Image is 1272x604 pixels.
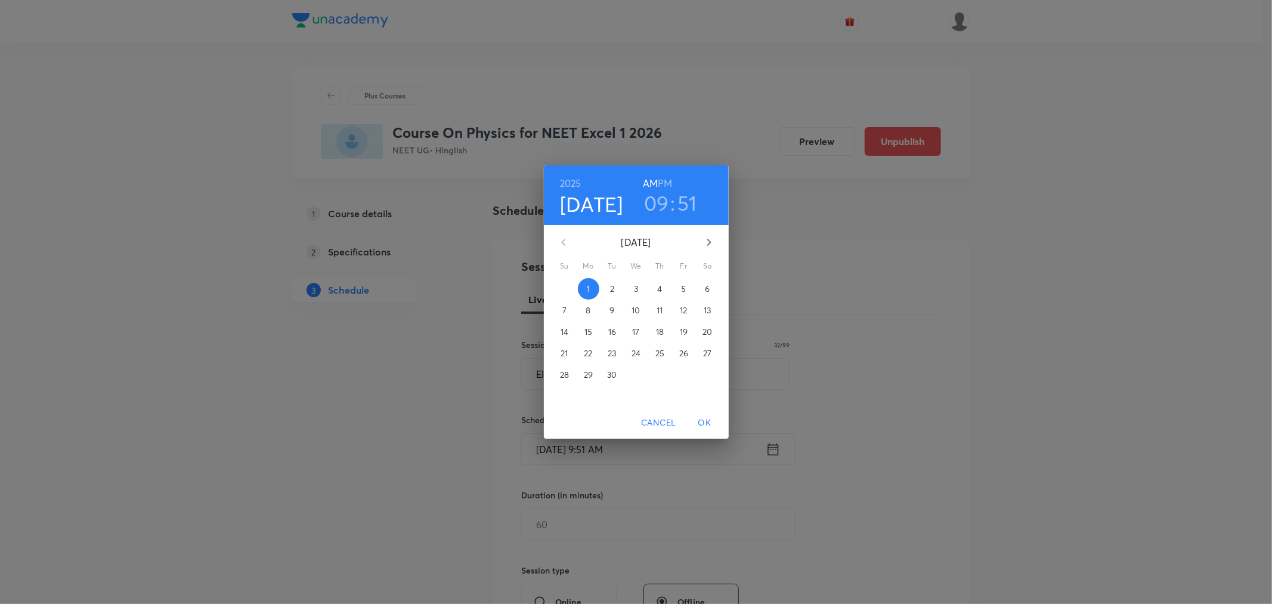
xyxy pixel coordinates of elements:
button: 13 [697,300,719,321]
p: 26 [679,347,688,359]
button: 29 [578,364,599,386]
p: 9 [609,304,614,316]
span: Fr [673,260,695,272]
h3: : [670,190,675,215]
span: Mo [578,260,599,272]
p: 5 [681,283,686,295]
p: 2 [610,283,614,295]
p: 4 [657,283,662,295]
p: 11 [657,304,663,316]
button: 51 [677,190,697,215]
p: 3 [634,283,638,295]
span: Tu [602,260,623,272]
button: 2 [602,278,623,300]
p: 20 [702,326,712,338]
p: 1 [587,283,590,295]
p: 16 [608,326,616,338]
span: We [626,260,647,272]
button: 30 [602,364,623,386]
button: 1 [578,278,599,300]
span: OK [691,415,719,430]
button: 18 [649,321,671,343]
button: 17 [626,321,647,343]
p: 12 [680,304,687,316]
p: 30 [607,369,617,381]
button: 19 [673,321,695,343]
button: 4 [649,278,671,300]
p: 8 [586,304,590,316]
button: 28 [554,364,575,386]
p: 22 [584,347,592,359]
button: 14 [554,321,575,343]
p: [DATE] [578,235,695,249]
span: Sa [697,260,719,272]
button: 6 [697,278,719,300]
button: 22 [578,343,599,364]
button: Cancel [636,412,680,434]
button: 10 [626,300,647,321]
button: 24 [626,343,647,364]
p: 14 [561,326,568,338]
p: 18 [656,326,664,338]
p: 7 [562,304,567,316]
button: 27 [697,343,719,364]
button: 2025 [560,175,581,192]
button: 26 [673,343,695,364]
span: Th [649,260,671,272]
button: 23 [602,343,623,364]
button: OK [686,412,724,434]
p: 23 [608,347,616,359]
span: Su [554,260,575,272]
button: 9 [602,300,623,321]
p: 27 [703,347,711,359]
button: 21 [554,343,575,364]
button: 5 [673,278,695,300]
p: 25 [655,347,664,359]
button: 7 [554,300,575,321]
button: 09 [644,190,669,215]
p: 28 [560,369,569,381]
button: 11 [649,300,671,321]
span: Cancel [641,415,676,430]
button: 20 [697,321,719,343]
p: 15 [584,326,592,338]
button: AM [643,175,658,192]
p: 29 [584,369,593,381]
p: 24 [632,347,640,359]
button: 12 [673,300,695,321]
button: 25 [649,343,671,364]
p: 19 [680,326,688,338]
p: 13 [704,304,711,316]
button: 3 [626,278,647,300]
button: PM [658,175,672,192]
p: 10 [632,304,640,316]
p: 6 [705,283,710,295]
button: 15 [578,321,599,343]
button: [DATE] [560,192,623,217]
button: 16 [602,321,623,343]
p: 21 [561,347,568,359]
button: 8 [578,300,599,321]
p: 17 [632,326,639,338]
